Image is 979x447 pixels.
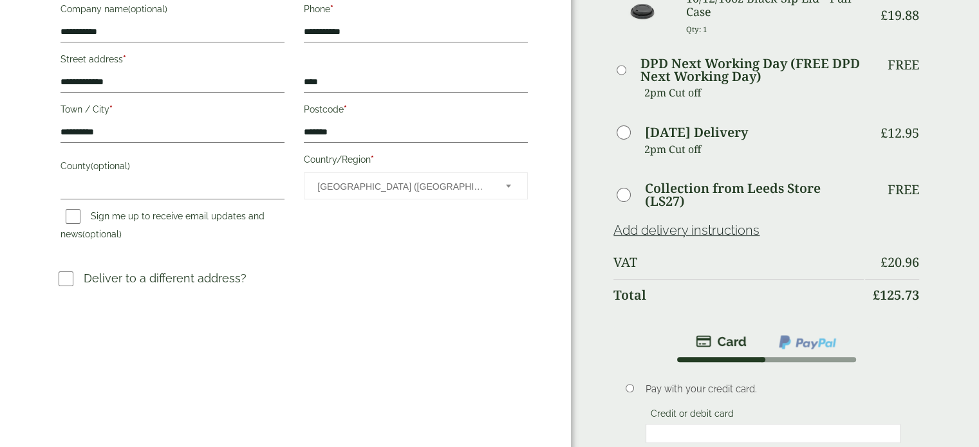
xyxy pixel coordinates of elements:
abbr: required [109,104,113,114]
label: Country/Region [304,151,528,172]
input: Sign me up to receive email updates and news(optional) [66,209,80,224]
label: Town / City [61,100,284,122]
label: Street address [61,50,284,72]
span: £ [881,124,888,141]
p: 2pm Cut off [644,83,864,102]
label: County [61,157,284,179]
span: £ [881,6,888,24]
bdi: 125.73 [873,286,919,304]
abbr: required [344,104,347,114]
bdi: 19.88 [881,6,919,24]
small: Qty: 1 [685,24,707,34]
label: [DATE] Delivery [645,126,748,139]
bdi: 12.95 [881,124,919,141]
label: Sign me up to receive email updates and news [61,211,265,243]
span: United Kingdom (UK) [317,173,489,200]
img: stripe.png [696,334,747,349]
abbr: required [330,4,333,14]
p: Pay with your credit card. [646,382,900,396]
img: ppcp-gateway.png [778,334,837,351]
span: (optional) [91,161,130,171]
iframe: Secure card payment input frame [649,428,897,439]
span: Country/Region [304,172,528,199]
span: £ [873,286,880,304]
th: Total [613,279,864,311]
p: Free [888,182,919,197]
bdi: 20.96 [881,253,919,271]
p: Deliver to a different address? [84,269,247,287]
label: DPD Next Working Day (FREE DPD Next Working Day) [640,57,864,83]
label: Credit or debit card [646,408,739,423]
span: (optional) [82,229,122,239]
p: Free [888,57,919,73]
label: Collection from Leeds Store (LS27) [645,182,864,208]
th: VAT [613,247,864,278]
span: £ [881,253,888,271]
abbr: required [371,154,374,165]
label: Postcode [304,100,528,122]
span: (optional) [128,4,167,14]
p: 2pm Cut off [644,140,864,159]
a: Add delivery instructions [613,223,760,238]
abbr: required [123,54,126,64]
